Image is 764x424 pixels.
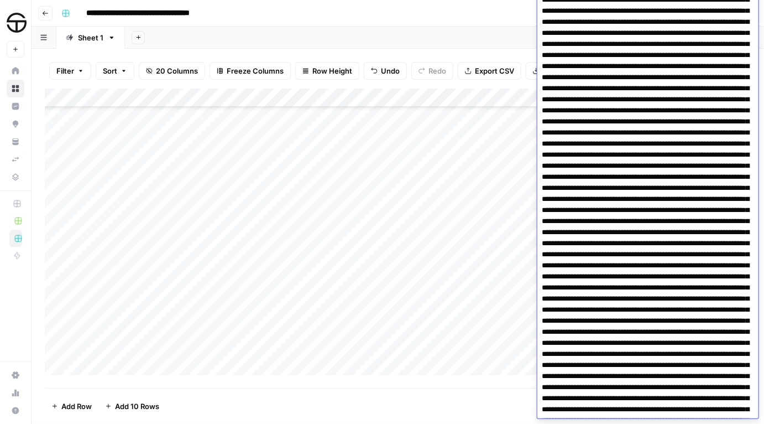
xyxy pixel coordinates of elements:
[381,65,400,76] span: Undo
[7,13,27,33] img: SimpleTire Logo
[115,401,159,412] span: Add 10 Rows
[96,62,134,80] button: Sort
[411,62,453,80] button: Redo
[295,62,359,80] button: Row Height
[7,168,24,186] a: Data Library
[7,80,24,97] a: Browse
[7,402,24,420] button: Help + Support
[7,133,24,151] a: Your Data
[227,65,284,76] span: Freeze Columns
[428,65,446,76] span: Redo
[61,401,92,412] span: Add Row
[103,65,117,76] span: Sort
[98,397,166,415] button: Add 10 Rows
[7,9,24,37] button: Workspace: SimpleTire
[458,62,521,80] button: Export CSV
[49,62,91,80] button: Filter
[7,97,24,115] a: Insights
[7,115,24,133] a: Opportunities
[156,65,198,76] span: 20 Columns
[45,397,98,415] button: Add Row
[526,62,590,80] button: Import CSV
[210,62,291,80] button: Freeze Columns
[7,366,24,384] a: Settings
[78,32,103,43] div: Sheet 1
[312,65,352,76] span: Row Height
[7,151,24,168] a: Syncs
[7,62,24,80] a: Home
[56,27,125,49] a: Sheet 1
[475,65,514,76] span: Export CSV
[56,65,74,76] span: Filter
[7,384,24,402] a: Usage
[139,62,205,80] button: 20 Columns
[364,62,407,80] button: Undo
